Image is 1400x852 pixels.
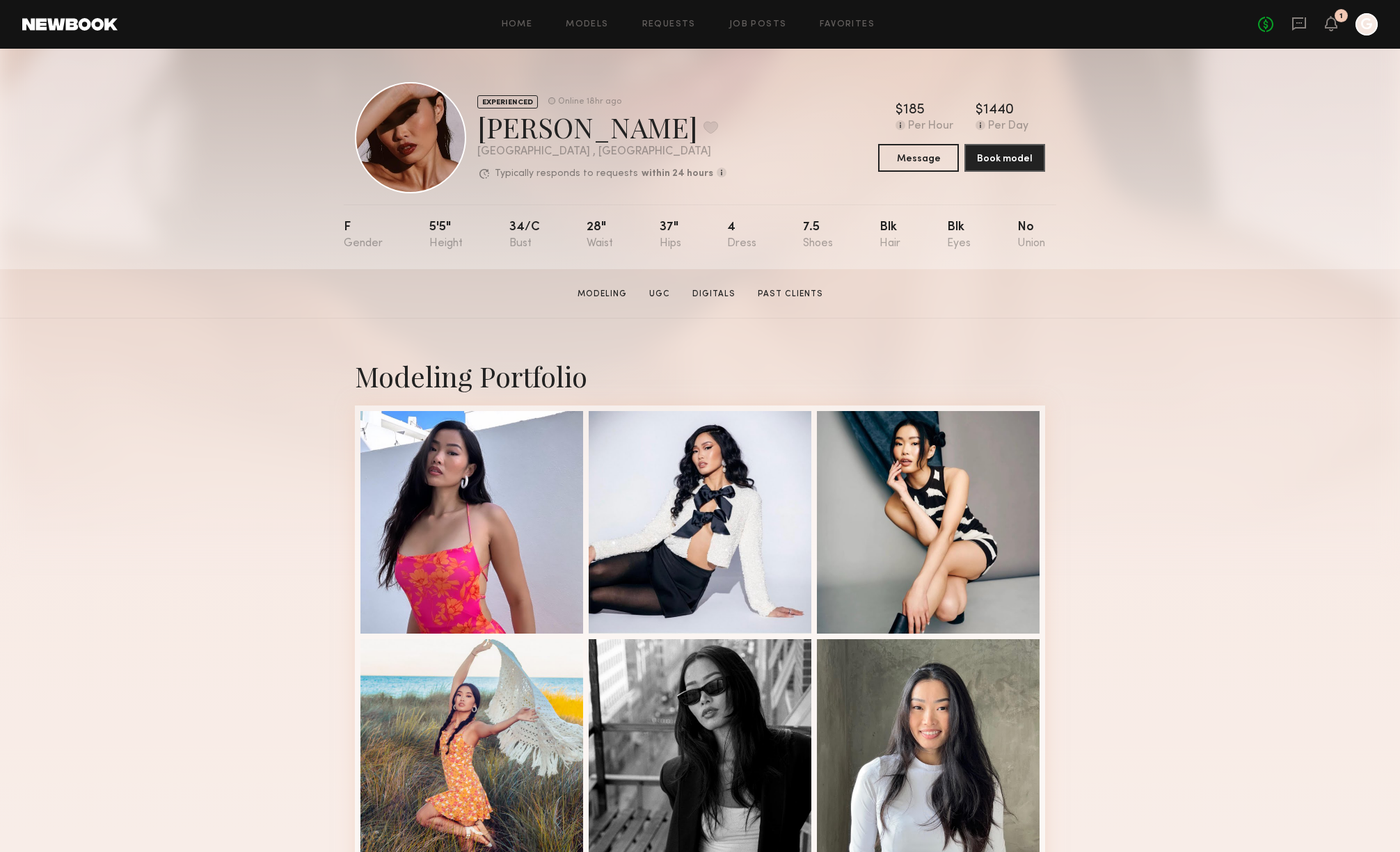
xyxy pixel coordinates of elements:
[878,144,959,172] button: Message
[908,120,953,133] div: Per Hour
[727,221,756,250] div: 4
[880,221,900,250] div: Blk
[495,169,638,179] p: Typically responds to requests
[587,221,613,250] div: 28"
[566,20,608,29] a: Models
[355,357,1045,394] div: Modeling Portfolio
[477,108,726,145] div: [PERSON_NAME]
[1339,13,1343,20] div: 1
[509,221,540,250] div: 34/c
[1017,221,1045,250] div: No
[477,95,538,108] div: EXPERIENCED
[903,104,925,118] div: 185
[429,221,463,250] div: 5'5"
[752,288,829,300] a: Past Clients
[644,288,676,300] a: UGC
[964,144,1045,172] button: Book model
[572,288,633,300] a: Modeling
[976,104,983,118] div: $
[729,20,787,29] a: Job Posts
[687,288,741,300] a: Digitals
[502,20,533,29] a: Home
[1355,13,1378,35] a: G
[477,146,726,158] div: [GEOGRAPHIC_DATA] , [GEOGRAPHIC_DATA]
[642,20,696,29] a: Requests
[660,221,681,250] div: 37"
[558,97,621,106] div: Online 18hr ago
[988,120,1028,133] div: Per Day
[344,221,383,250] div: F
[947,221,971,250] div: Blk
[983,104,1014,118] div: 1440
[803,221,833,250] div: 7.5
[896,104,903,118] div: $
[820,20,875,29] a: Favorites
[642,169,713,179] b: within 24 hours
